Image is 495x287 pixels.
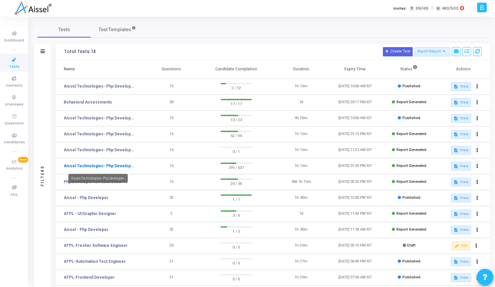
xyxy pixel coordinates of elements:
td: 15 [144,110,198,126]
span: Questions [5,121,24,126]
span: FAQ [11,192,18,198]
mat-icon: description [454,84,458,89]
span: Candidates [4,140,25,145]
span: Draft [407,243,415,248]
span: 2 / 12 [221,84,252,91]
button: View [451,114,471,123]
a: ATPL - UI/Graphic Designer [64,211,116,217]
button: Create Test [383,47,413,56]
span: Published [402,259,420,263]
span: 0 / 0 [221,259,252,266]
td: 30d 1h 15m [274,174,328,190]
button: View [451,178,471,186]
a: Behavioral Assessments [64,99,112,105]
td: [DATE] 06:49 PM IST [328,254,382,270]
td: 1d [274,206,328,222]
td: 1h 15m [274,158,328,174]
td: 1h 15m [274,126,328,142]
td: [DATE] 03:17 PM IST [328,95,382,110]
td: [DATE] 10:06 AM IST [328,110,382,126]
th: Questions [144,60,198,79]
div: Aissel Technologies- Php Developer- [68,174,128,183]
a: Aissel - Php Developer [64,227,108,233]
td: 1h 25m [274,270,328,286]
span: 1 / 5 [221,228,252,234]
td: 32 [144,222,198,238]
td: [DATE] 11:18 AM IST [328,222,382,238]
td: 32 [144,190,198,206]
td: 2 [144,206,198,222]
mat-icon: description [454,228,458,232]
span: Interviews [5,102,24,108]
button: View [451,273,471,282]
td: [DATE] 11:23 AM IST [328,142,382,158]
span: 480/500 [442,6,459,11]
td: [DATE] 02:16 PM IST [328,238,382,254]
button: Edit [452,242,470,250]
td: [DATE] 10:06 AM IST [328,79,382,95]
span: Analytics [6,166,23,172]
a: Aissel Technologies- Php Developer- [64,131,134,137]
span: C [436,6,440,11]
td: [DATE] 01:35 PM IST [328,158,382,174]
td: [DATE] 01:15 PM IST [328,126,382,142]
a: Aissel Technologies- Php Developer- [64,163,134,169]
button: View [451,130,471,139]
span: Published [402,195,420,200]
a: ATPL-Fresher Software Engineer [64,243,128,249]
a: ATPL-Frontend Developer [64,274,115,280]
span: 0 / 1 [221,148,252,155]
mat-icon: description [454,275,458,280]
span: 52 / 94 [221,132,252,139]
img: logo [15,2,51,15]
td: [DATE] 12:00 PM IST [328,190,382,206]
a: Aissel Technologies- Php Developer- [64,147,134,153]
label: Invites: [393,6,407,11]
button: Export Report [415,47,450,56]
div: Filters [39,139,45,212]
td: 1h 15m [274,142,328,158]
span: 319 / 637 [221,164,252,171]
mat-icon: description [454,148,458,153]
span: 13 / 23 [221,116,252,123]
a: Aissel - Php Developer [64,195,108,201]
span: Tests [58,26,70,33]
td: 26 [144,238,198,254]
mat-icon: description [454,196,458,200]
th: Status [382,60,436,79]
span: Report Generated [396,148,426,152]
button: View [451,98,471,107]
td: 21 [144,270,198,286]
td: [DATE] 02:55 PM IST [328,174,382,190]
button: View [451,194,471,202]
span: 0 / 0 [221,275,252,282]
span: Published [402,275,420,279]
mat-icon: description [454,164,458,169]
td: 30 [144,95,198,110]
span: 391/431 [415,6,428,11]
td: 1d [274,95,328,110]
mat-icon: description [454,132,458,137]
a: ATPL-Automation Test Engineer [64,258,126,264]
mat-icon: description [454,212,458,216]
mat-icon: description [454,180,458,184]
th: Duration [274,60,328,79]
button: View [451,82,471,91]
span: Contests [6,83,23,89]
td: 15 [144,158,198,174]
td: 1h 27m [274,254,328,270]
td: 1h 25m [274,238,328,254]
span: 0 / 0 [221,244,252,250]
span: Dashboard [4,38,24,43]
span: Report Generated [396,132,426,136]
th: Actions [436,60,490,79]
span: Report Generated [396,179,426,184]
td: 15 [144,126,198,142]
span: Published [402,116,420,120]
span: Published [402,84,420,88]
td: 15 [144,79,198,95]
span: New [18,157,28,163]
span: Test Templates [99,26,131,33]
div: Total Tests: 14 [64,49,96,54]
td: 15 [144,142,198,158]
